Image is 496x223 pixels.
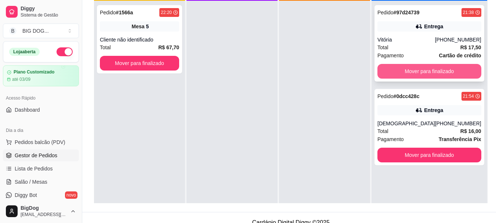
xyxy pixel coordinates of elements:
[3,202,79,220] button: BigDog[EMAIL_ADDRESS][DOMAIN_NAME]
[132,23,145,30] span: Mesa
[424,107,443,114] div: Entrega
[12,76,30,82] article: até 03/09
[460,128,481,134] strong: R$ 16,00
[377,43,388,51] span: Total
[377,120,435,127] div: [DEMOGRAPHIC_DATA]
[377,93,394,99] span: Pedido
[377,10,394,15] span: Pedido
[15,152,57,159] span: Gestor de Pedidos
[463,10,474,15] div: 21:38
[57,47,73,56] button: Alterar Status
[3,189,79,201] a: Diggy Botnovo
[3,136,79,148] button: Pedidos balcão (PDV)
[435,120,481,127] div: [PHONE_NUMBER]
[158,44,179,50] strong: R$ 67,70
[3,104,79,116] a: Dashboard
[377,127,388,135] span: Total
[22,27,49,35] div: BIG DOG ...
[394,10,420,15] strong: # 97d24739
[15,106,40,114] span: Dashboard
[3,150,79,161] a: Gestor de Pedidos
[3,92,79,104] div: Acesso Rápido
[377,64,481,79] button: Mover para finalizado
[377,135,404,143] span: Pagamento
[100,10,116,15] span: Pedido
[21,212,67,217] span: [EMAIL_ADDRESS][DOMAIN_NAME]
[394,93,420,99] strong: # 0dcc428c
[14,69,54,75] article: Plano Customizado
[424,23,443,30] div: Entrega
[9,27,17,35] span: B
[21,205,67,212] span: BigDog
[100,56,179,71] button: Mover para finalizado
[9,48,40,56] div: Loja aberta
[435,36,481,43] div: [PHONE_NUMBER]
[100,43,111,51] span: Total
[377,36,435,43] div: Vitória
[15,191,37,199] span: Diggy Bot
[3,3,79,21] a: DiggySistema de Gestão
[3,65,79,86] a: Plano Customizadoaté 03/09
[439,53,481,58] strong: Cartão de crédito
[439,136,481,142] strong: Transferência Pix
[15,139,65,146] span: Pedidos balcão (PDV)
[377,148,481,162] button: Mover para finalizado
[15,165,53,172] span: Lista de Pedidos
[116,10,133,15] strong: # 1566a
[3,125,79,136] div: Dia a dia
[3,24,79,38] button: Select a team
[3,163,79,175] a: Lista de Pedidos
[463,93,474,99] div: 21:54
[146,23,149,30] div: 5
[161,10,172,15] div: 22:20
[460,44,481,50] strong: R$ 17,50
[3,176,79,188] a: Salão / Mesas
[21,12,76,18] span: Sistema de Gestão
[100,36,179,43] div: Cliente não identificado
[21,6,76,12] span: Diggy
[15,178,47,186] span: Salão / Mesas
[377,51,404,60] span: Pagamento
